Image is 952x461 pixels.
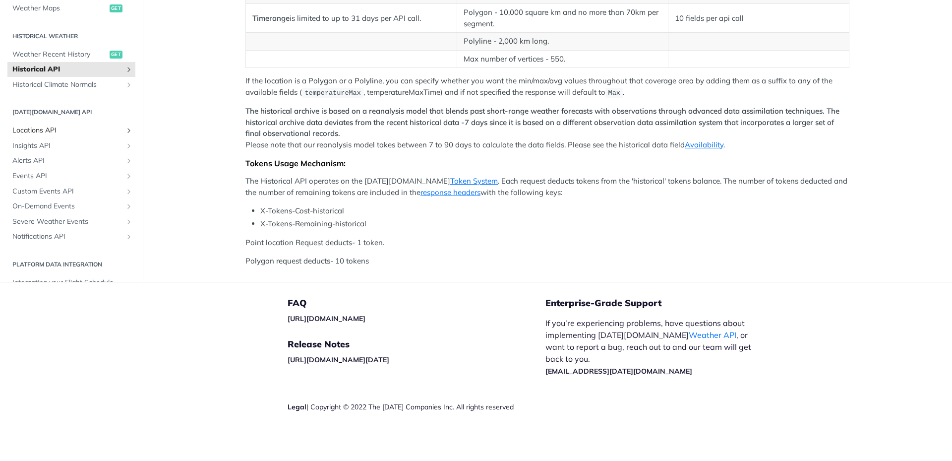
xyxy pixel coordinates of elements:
p: Point location Request deducts- 1 token. [245,237,849,249]
li: X-Tokens-Cost-historical [260,205,849,217]
span: Insights API [12,141,122,151]
a: Locations APIShow subpages for Locations API [7,123,135,138]
p: If the location is a Polygon or a Polyline, you can specify whether you want the min/max/avg valu... [245,75,849,98]
p: Polygon request deducts- 10 tokens [245,256,849,267]
a: Events APIShow subpages for Events API [7,169,135,184]
a: Historical Climate NormalsShow subpages for Historical Climate Normals [7,77,135,92]
button: Show subpages for Insights API [125,142,133,150]
a: Alerts APIShow subpages for Alerts API [7,153,135,168]
h2: Historical Weather [7,32,135,41]
span: Severe Weather Events [12,217,122,227]
h2: [DATE][DOMAIN_NAME] API [7,108,135,117]
span: Historical API [12,65,122,74]
button: Show subpages for Notifications API [125,233,133,241]
div: | Copyright © 2022 The [DATE] Companies Inc. All rights reserved [288,402,545,412]
span: Events API [12,171,122,181]
button: Show subpages for Historical API [125,66,133,73]
p: Please note that our reanalysis model takes between 7 to 90 days to calculate the data fields. Pl... [245,106,849,150]
span: Weather Recent History [12,50,107,60]
code: temperatureMax [302,88,363,98]
td: is limited to up to 31 days per API call. [246,4,457,33]
span: Custom Events API [12,187,122,197]
span: Weather Maps [12,3,107,13]
span: Historical Climate Normals [12,80,122,90]
h5: Enterprise-Grade Support [545,297,777,309]
button: Show subpages for On-Demand Events [125,202,133,210]
span: Alerts API [12,156,122,166]
a: Weather API [689,330,736,340]
h2: Platform DATA integration [7,260,135,269]
div: Tokens Usage Mechanism: [245,158,849,168]
a: Integrating your Flight Schedule [7,275,135,290]
button: Show subpages for Custom Events API [125,188,133,196]
button: Show subpages for Events API [125,172,133,180]
button: Show subpages for Historical Climate Normals [125,81,133,89]
a: Token System [450,176,498,186]
h5: Release Notes [288,338,545,350]
a: [EMAIL_ADDRESS][DATE][DOMAIN_NAME] [545,367,692,376]
span: Integrating your Flight Schedule [12,278,133,288]
a: Insights APIShow subpages for Insights API [7,138,135,153]
td: Polyline - 2,000 km long. [457,33,668,51]
a: Weather Recent Historyget [7,47,135,62]
a: Historical APIShow subpages for Historical API [7,62,135,77]
code: Max [605,88,623,98]
span: get [110,4,122,12]
button: Show subpages for Alerts API [125,157,133,165]
span: On-Demand Events [12,201,122,211]
span: Notifications API [12,232,122,242]
span: Locations API [12,126,122,135]
span: get [110,51,122,59]
button: Show subpages for Locations API [125,127,133,134]
p: If you’re experiencing problems, have questions about implementing [DATE][DOMAIN_NAME] , or want ... [545,317,762,377]
strong: Timerange [252,13,290,23]
a: response headers [420,188,480,197]
a: Legal [288,402,306,411]
li: X-Tokens-Remaining-historical [260,218,849,230]
td: Max number of vertices - 550. [457,50,668,68]
a: Weather Mapsget [7,1,135,16]
a: On-Demand EventsShow subpages for On-Demand Events [7,199,135,214]
a: [URL][DOMAIN_NAME] [288,314,365,323]
a: Severe Weather EventsShow subpages for Severe Weather Events [7,214,135,229]
a: [URL][DOMAIN_NAME][DATE] [288,355,389,364]
td: Polygon - 10,000 square km and no more than 70km per segment. [457,4,668,33]
a: Availability [685,140,723,149]
strong: The historical archive is based on a reanalysis model that blends past short-range weather foreca... [245,106,839,138]
p: The Historical API operates on the [DATE][DOMAIN_NAME] . Each request deducts tokens from the 'hi... [245,176,849,198]
h5: FAQ [288,297,545,309]
a: Notifications APIShow subpages for Notifications API [7,229,135,244]
td: 10 fields per api call [668,4,849,33]
button: Show subpages for Severe Weather Events [125,218,133,226]
a: Custom Events APIShow subpages for Custom Events API [7,184,135,199]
